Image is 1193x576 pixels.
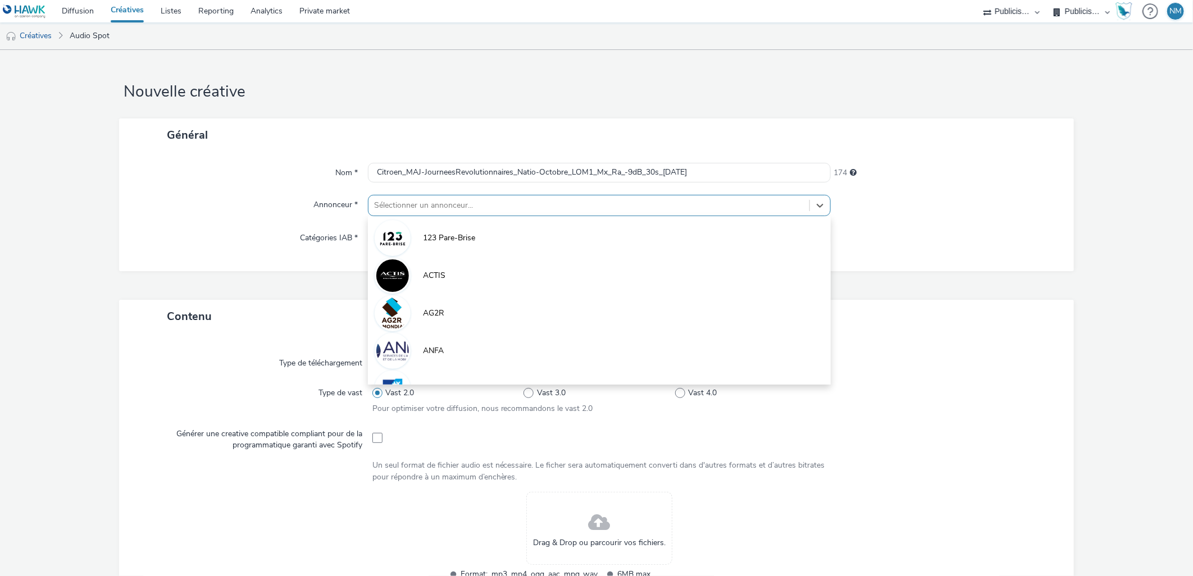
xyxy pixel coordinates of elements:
img: audio [6,31,17,42]
span: Contenu [167,309,212,324]
span: 174 [834,167,847,179]
img: Banque Populaire [376,372,409,405]
h1: Nouvelle créative [119,81,1073,103]
span: Drag & Drop ou parcourir vos fichiers. [533,537,666,548]
span: Vast 3.0 [537,387,566,399]
label: Catégories IAB * [295,228,362,244]
label: Annonceur * [309,195,362,211]
span: AG2R [423,308,444,319]
img: 123 Pare-Brise [376,222,409,254]
div: 255 caractères maximum [850,167,857,179]
a: Audio Spot [64,22,115,49]
span: Vast 2.0 [385,387,414,399]
div: Un seul format de fichier audio est nécessaire. Le ficher sera automatiquement converti dans d'au... [372,460,827,483]
span: ACTIS [423,270,445,281]
img: AG2R [376,297,409,330]
span: Général [167,127,208,143]
span: 123 Pare-Brise [423,232,475,244]
div: NM [1169,3,1182,20]
img: ANFA [376,335,409,367]
input: Nom [368,163,831,182]
span: Banque Populaire [423,383,484,394]
label: Type de téléchargement [275,353,367,369]
span: Pour optimiser votre diffusion, nous recommandons le vast 2.0 [372,403,593,414]
span: Vast 4.0 [688,387,717,399]
span: ANFA [423,345,444,356]
img: ACTIS [376,259,409,292]
label: Générer une creative compatible compliant pour de la programmatique garanti avec Spotify [139,424,366,451]
a: Hawk Academy [1115,2,1137,20]
img: Hawk Academy [1115,2,1132,20]
label: Type de vast [314,383,367,399]
label: Nom * [331,163,362,179]
img: undefined Logo [3,4,46,19]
